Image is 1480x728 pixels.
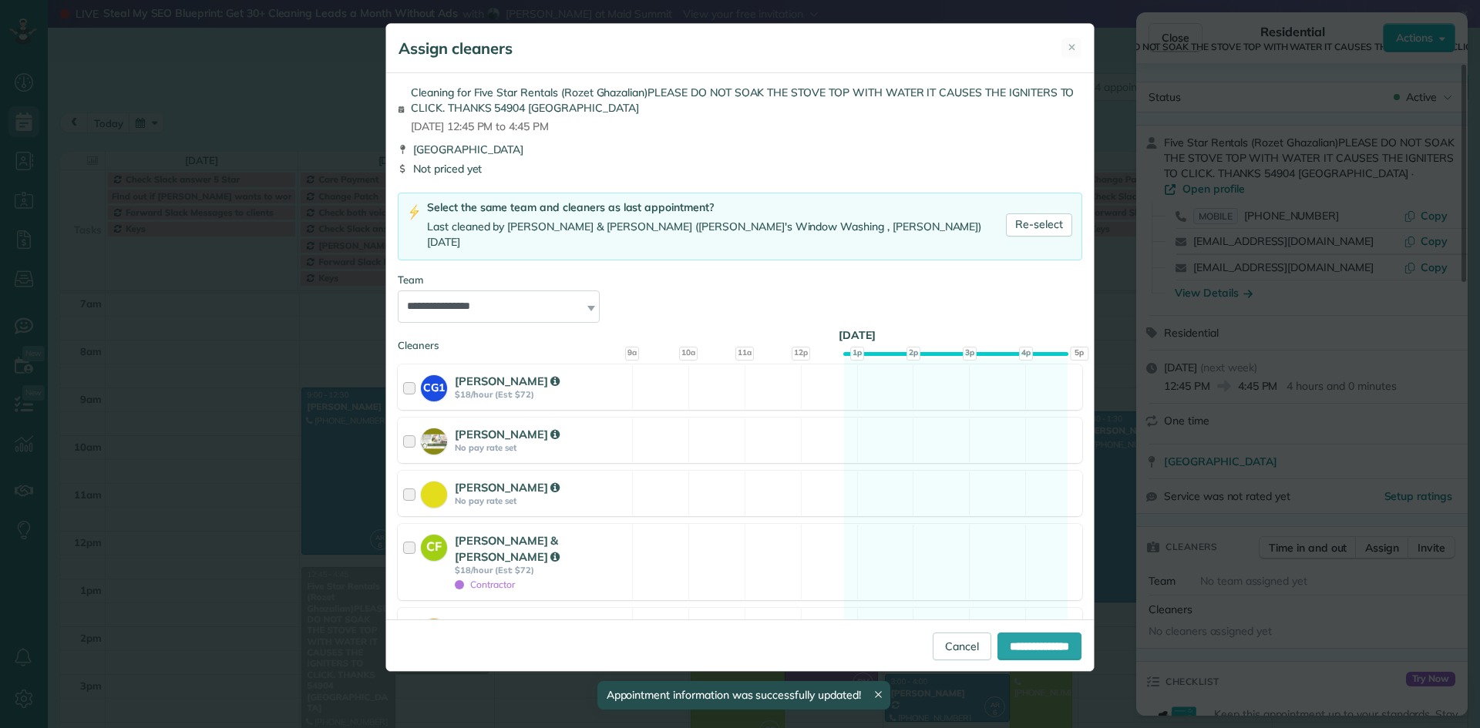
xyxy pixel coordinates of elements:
[398,273,1082,287] div: Team
[455,495,627,506] strong: No pay rate set
[427,219,1006,250] div: Last cleaned by [PERSON_NAME] & [PERSON_NAME] ([PERSON_NAME]'s Window Washing , [PERSON_NAME]) [D...
[398,338,1082,343] div: Cleaners
[411,85,1082,116] span: Cleaning for Five Star Rentals (Rozet Ghazalian)PLEASE DO NOT SOAK THE STOVE TOP WITH WATER IT CA...
[427,200,1006,216] div: Select the same team and cleaners as last appointment?
[1068,40,1076,55] span: ✕
[455,617,613,665] strong: [PERSON_NAME] & [PERSON_NAME] RJ Cleaning Services
[399,38,513,59] h5: Assign cleaners
[455,442,627,453] strong: No pay rate set
[421,535,447,556] strong: CF
[421,619,447,639] strong: JS2
[408,204,421,220] img: lightning-bolt-icon-94e5364df696ac2de96d3a42b8a9ff6ba979493684c50e6bbbcda72601fa0d29.png
[398,142,1082,157] div: [GEOGRAPHIC_DATA]
[455,579,515,590] span: Contractor
[455,533,560,564] strong: [PERSON_NAME] & [PERSON_NAME]
[398,161,1082,176] div: Not priced yet
[455,389,627,400] strong: $18/hour (Est: $72)
[455,565,627,575] strong: $18/hour (Est: $72)
[455,427,560,441] strong: [PERSON_NAME]
[421,375,447,396] strong: CG1
[455,374,560,388] strong: [PERSON_NAME]
[597,681,890,710] div: Appointment information was successfully updated!
[933,632,991,660] a: Cancel
[455,480,560,495] strong: [PERSON_NAME]
[1006,213,1072,237] a: Re-select
[411,119,1082,134] span: [DATE] 12:45 PM to 4:45 PM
